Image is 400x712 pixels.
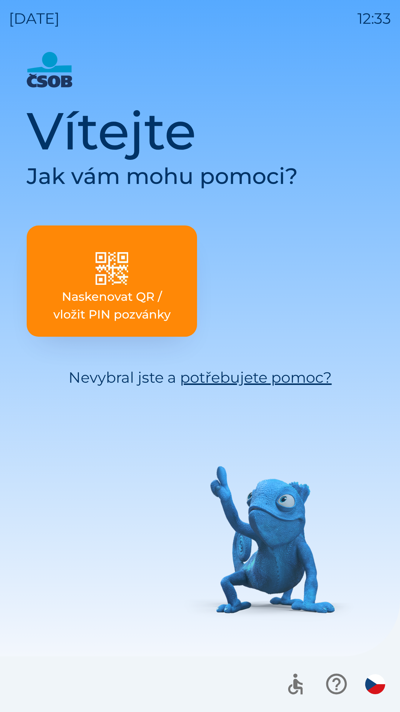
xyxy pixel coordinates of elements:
[27,225,197,337] button: Naskenovat QR / vložit PIN pozvánky
[357,7,391,30] p: 12:33
[27,99,373,162] h1: Vítejte
[96,252,128,285] img: fe5f2bf3-6af0-4982-a98a-3c11f1b756ee.jpg
[27,52,373,88] img: Logo
[9,7,60,30] p: [DATE]
[365,674,385,694] img: cs flag
[27,366,373,389] p: Nevybral jste a
[44,288,179,323] p: Naskenovat QR / vložit PIN pozvánky
[27,162,373,190] h2: Jak vám mohu pomoci?
[180,368,332,386] a: potřebujete pomoc?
